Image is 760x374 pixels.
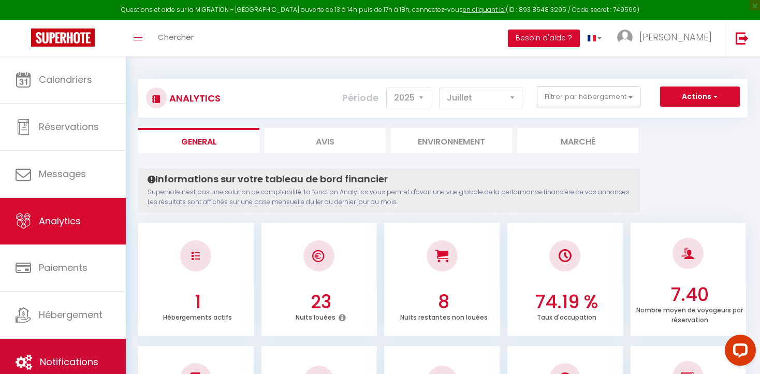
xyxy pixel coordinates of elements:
p: Nuits restantes non louées [400,311,488,322]
span: Analytics [39,214,81,227]
img: Super Booking [31,28,95,47]
li: General [138,128,259,153]
button: Actions [660,87,740,107]
h3: 74.19 % [513,291,620,313]
p: Nombre moyen de voyageurs par réservation [636,304,743,324]
span: Chercher [158,32,194,42]
iframe: LiveChat chat widget [717,330,760,374]
h4: Informations sur votre tableau de bord financier [148,174,631,185]
h3: 1 [144,291,251,313]
span: Notifications [40,355,98,368]
p: Taux d'occupation [537,311,596,322]
a: en cliquant ici [463,5,506,14]
p: Superhote n'est pas une solution de comptabilité. La fonction Analytics vous permet d'avoir une v... [148,188,631,207]
a: ... [PERSON_NAME] [609,20,725,56]
label: Période [342,87,378,109]
li: Marché [517,128,638,153]
span: [PERSON_NAME] [639,31,712,44]
button: Besoin d'aide ? [508,30,580,47]
p: Nuits louées [296,311,335,322]
img: NO IMAGE [192,252,200,260]
p: Hébergements actifs [163,311,232,322]
span: Paiements [39,261,87,274]
span: Calendriers [39,73,92,86]
h3: 8 [390,291,497,313]
a: Chercher [150,20,201,56]
h3: 23 [267,291,374,313]
span: Hébergement [39,308,103,321]
img: ... [617,30,633,45]
li: Avis [265,128,386,153]
h3: Analytics [167,87,221,110]
span: Messages [39,167,86,180]
li: Environnement [391,128,512,153]
img: logout [736,32,749,45]
span: Réservations [39,120,99,133]
button: Filtrer par hébergement [537,87,640,107]
h3: 7.40 [636,284,743,306]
